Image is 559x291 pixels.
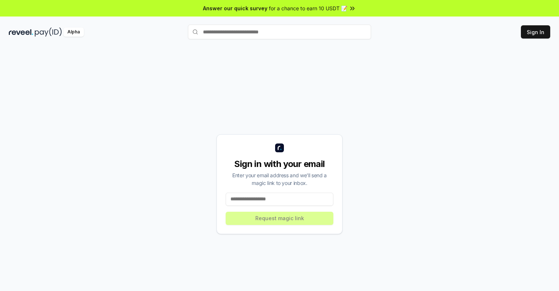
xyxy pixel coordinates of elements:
[203,4,267,12] span: Answer our quick survey
[63,28,84,37] div: Alpha
[275,143,284,152] img: logo_small
[35,28,62,37] img: pay_id
[9,28,33,37] img: reveel_dark
[269,4,347,12] span: for a chance to earn 10 USDT 📝
[226,158,333,170] div: Sign in with your email
[226,171,333,187] div: Enter your email address and we’ll send a magic link to your inbox.
[521,25,550,39] button: Sign In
